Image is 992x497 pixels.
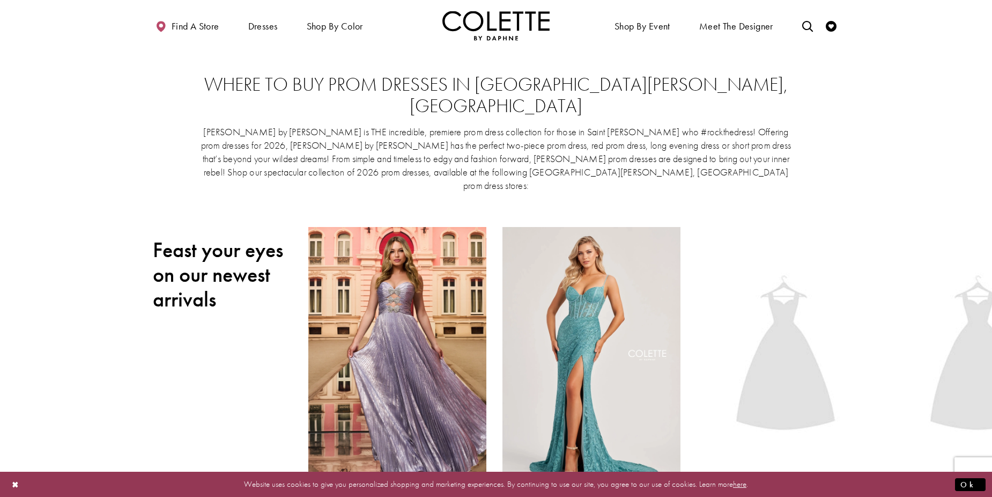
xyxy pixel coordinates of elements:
[615,21,670,32] span: Shop By Event
[304,11,366,40] span: Shop by color
[174,74,818,117] h2: Where to buy prom dresses in [GEOGRAPHIC_DATA][PERSON_NAME], [GEOGRAPHIC_DATA]
[248,21,278,32] span: Dresses
[697,227,875,486] a: Visit Colette by Daphne Style No. CL8545 Page
[77,477,915,492] p: Website uses cookies to give you personalized shopping and marketing experiences. By continuing t...
[699,21,773,32] span: Meet the designer
[799,11,816,40] a: Toggle search
[442,11,550,40] a: Visit Home Page
[823,11,839,40] a: Check Wishlist
[955,478,986,491] button: Submit Dialog
[733,479,746,489] a: here
[153,238,292,312] h2: Feast your eyes on our newest arrivals
[153,11,221,40] a: Find a store
[200,125,792,192] p: [PERSON_NAME] by [PERSON_NAME] is THE incredible, premiere prom dress collection for those in Sai...
[6,475,25,494] button: Close Dialog
[612,11,673,40] span: Shop By Event
[246,11,280,40] span: Dresses
[697,11,776,40] a: Meet the designer
[307,21,363,32] span: Shop by color
[308,227,486,486] a: Visit Colette by Daphne Style No. CL8520 Page
[442,11,550,40] img: Colette by Daphne
[502,227,680,486] a: Visit Colette by Daphne Style No. CL8405 Page
[172,21,219,32] span: Find a store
